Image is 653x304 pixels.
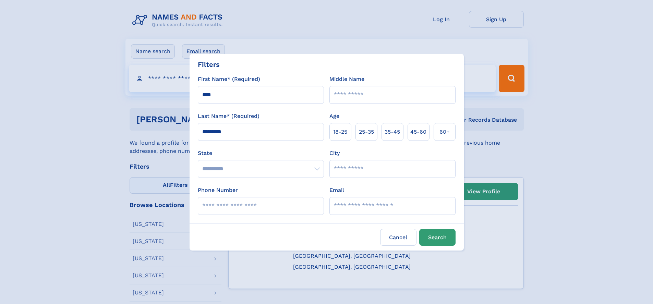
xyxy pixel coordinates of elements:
[439,128,450,136] span: 60+
[333,128,347,136] span: 18‑25
[198,112,259,120] label: Last Name* (Required)
[329,186,344,194] label: Email
[329,75,364,83] label: Middle Name
[385,128,400,136] span: 35‑45
[359,128,374,136] span: 25‑35
[419,229,456,246] button: Search
[198,186,238,194] label: Phone Number
[410,128,426,136] span: 45‑60
[329,112,339,120] label: Age
[198,75,260,83] label: First Name* (Required)
[198,149,324,157] label: State
[380,229,416,246] label: Cancel
[198,59,220,70] div: Filters
[329,149,340,157] label: City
